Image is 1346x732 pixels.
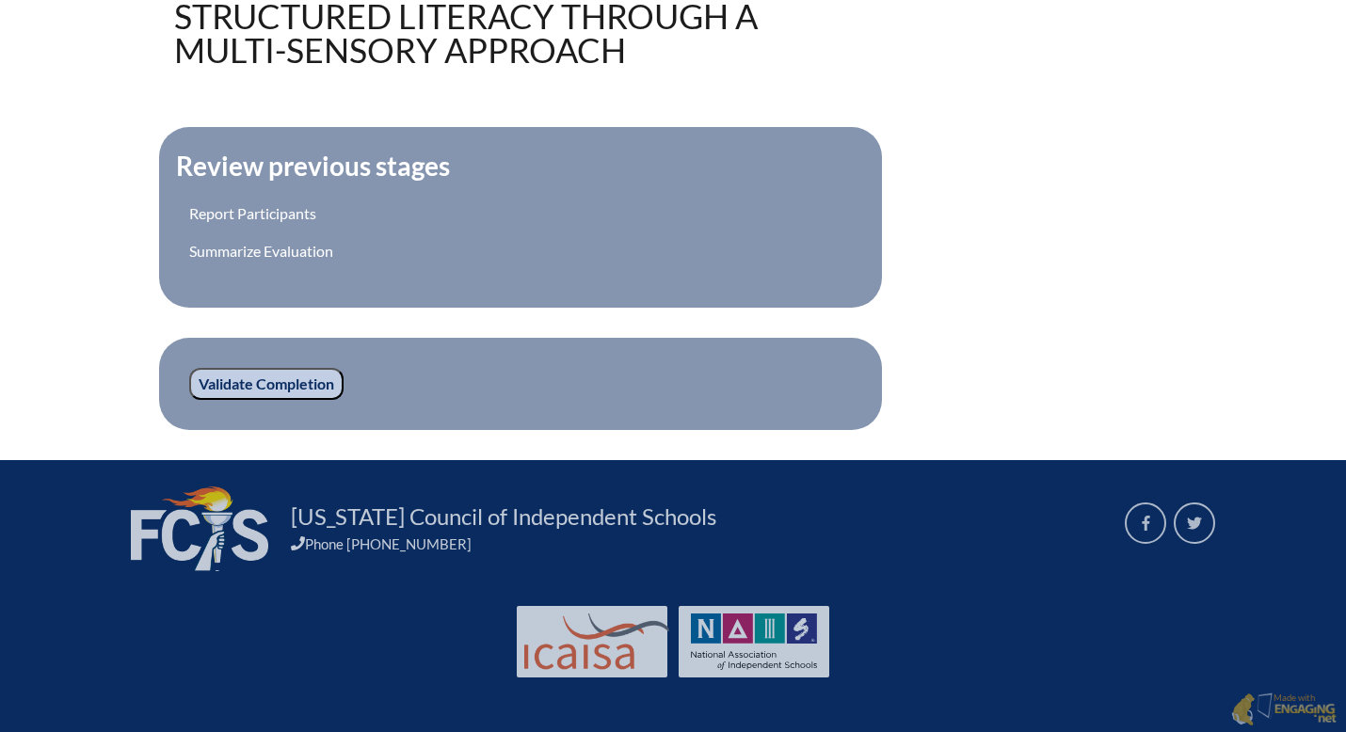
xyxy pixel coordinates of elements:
img: Engaging - Bring it online [1257,692,1276,720]
a: Report Participants [189,204,316,222]
img: Engaging - Bring it online [1274,703,1337,725]
img: FCIS_logo_white [131,486,268,571]
img: Int'l Council Advancing Independent School Accreditation logo [524,613,669,670]
a: [US_STATE] Council of Independent Schools [283,501,724,532]
p: Made with [1274,692,1337,727]
input: Validate Completion [189,368,344,400]
a: Made with [1224,689,1344,732]
legend: Review previous stages [174,150,452,182]
a: Summarize Evaluation [189,242,333,260]
img: NAIS Logo [691,613,817,670]
div: Phone [PHONE_NUMBER] [291,535,1102,552]
img: Engaging - Bring it online [1231,692,1255,726]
